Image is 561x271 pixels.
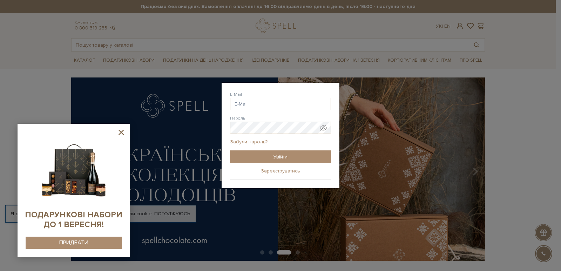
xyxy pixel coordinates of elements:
a: Зареєструватись [261,168,300,174]
span: Показати пароль у вигляді звичайного тексту. Попередження: це відобразить ваш пароль на екрані. [320,124,327,131]
input: Увійти [230,150,331,163]
a: Забули пароль? [230,139,268,145]
label: E-Mail [230,92,242,98]
input: E-Mail [230,98,331,110]
label: Пароль [230,115,245,122]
